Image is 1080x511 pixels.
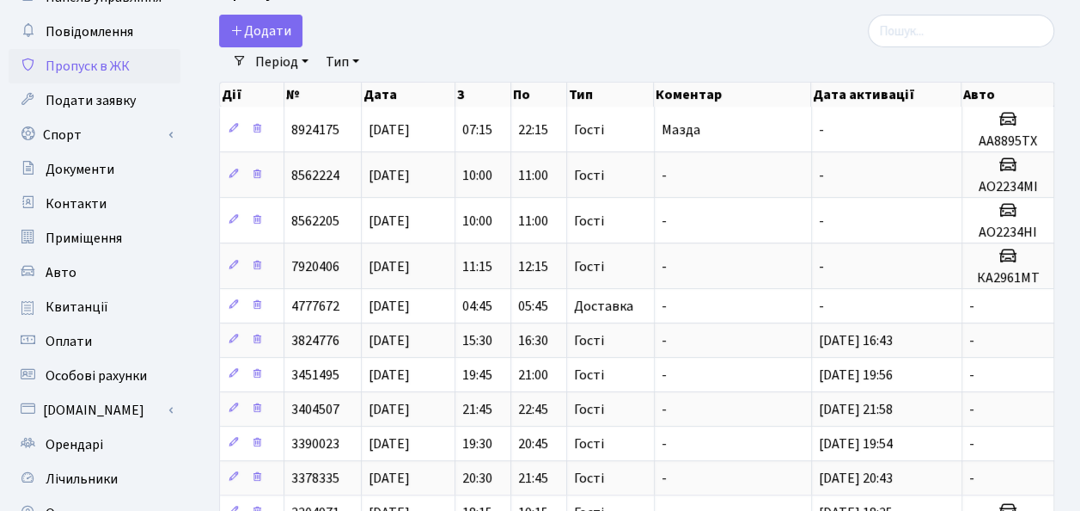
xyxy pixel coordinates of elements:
span: 20:30 [462,469,492,488]
a: Авто [9,255,180,290]
span: [DATE] 19:56 [819,366,893,385]
span: [DATE] [369,166,410,185]
th: Авто [961,83,1053,107]
span: Мазда [662,120,700,139]
span: - [819,257,824,276]
span: 11:00 [518,166,548,185]
th: По [511,83,567,107]
span: Повідомлення [46,22,133,41]
h5: АО2234МІ [969,179,1046,195]
th: Дата [362,83,455,107]
span: [DATE] [369,331,410,350]
span: 11:00 [518,212,548,231]
span: 10:00 [462,166,492,185]
h5: АО2234НІ [969,225,1046,241]
span: - [662,257,667,276]
span: Гості [574,403,604,416]
span: - [969,434,974,453]
span: [DATE] [369,297,410,316]
span: 3824776 [291,331,339,350]
span: - [662,366,667,385]
span: - [662,212,667,231]
span: 10:00 [462,212,492,231]
span: 22:15 [518,120,548,139]
a: Тип [319,47,366,77]
span: 04:45 [462,297,492,316]
span: 3378335 [291,469,339,488]
span: - [819,120,824,139]
span: Оплати [46,332,92,351]
span: Гості [574,437,604,451]
span: Контакти [46,194,107,213]
span: 3390023 [291,434,339,453]
span: 19:45 [462,366,492,385]
span: 07:15 [462,120,492,139]
span: 3451495 [291,366,339,385]
a: Орендарі [9,428,180,462]
span: - [969,469,974,488]
th: Коментар [654,83,811,107]
span: - [969,400,974,419]
span: 12:15 [518,257,548,276]
span: [DATE] [369,366,410,385]
span: Документи [46,160,114,179]
span: 05:45 [518,297,548,316]
a: Повідомлення [9,15,180,49]
span: [DATE] 20:43 [819,469,893,488]
span: 8562224 [291,166,339,185]
span: 11:15 [462,257,492,276]
span: [DATE] [369,212,410,231]
span: 20:45 [518,434,548,453]
span: 8562205 [291,212,339,231]
a: [DOMAIN_NAME] [9,393,180,428]
span: - [662,297,667,316]
span: 7920406 [291,257,339,276]
span: Квитанції [46,298,108,317]
th: Тип [567,83,654,107]
span: Подати заявку [46,91,136,110]
h5: АА8895ТХ [969,133,1046,150]
span: - [662,400,667,419]
a: Пропуск в ЖК [9,49,180,83]
span: 16:30 [518,331,548,350]
span: Гості [574,123,604,137]
a: Приміщення [9,221,180,255]
span: Гості [574,169,604,182]
span: [DATE] 19:54 [819,434,893,453]
span: 8924175 [291,120,339,139]
input: Пошук... [868,15,1054,47]
span: Орендарі [46,435,103,454]
span: 21:00 [518,366,548,385]
a: Лічильники [9,462,180,496]
span: Гості [574,214,604,228]
a: Квитанції [9,290,180,324]
span: - [662,434,667,453]
span: - [969,331,974,350]
a: Особові рахунки [9,359,180,393]
span: - [969,366,974,385]
a: Спорт [9,118,180,152]
a: Подати заявку [9,83,180,118]
span: - [819,297,824,316]
span: [DATE] 21:58 [819,400,893,419]
a: Додати [219,15,302,47]
span: Додати [230,22,291,40]
span: Гості [574,368,604,382]
span: Пропуск в ЖК [46,57,130,76]
a: Оплати [9,324,180,359]
span: 15:30 [462,331,492,350]
span: 21:45 [518,469,548,488]
span: - [662,166,667,185]
span: 19:30 [462,434,492,453]
span: Гості [574,471,604,485]
span: [DATE] [369,400,410,419]
th: Дії [220,83,284,107]
th: З [455,83,511,107]
span: 22:45 [518,400,548,419]
span: Авто [46,263,76,282]
span: Лічильники [46,470,118,489]
span: - [969,297,974,316]
span: - [819,212,824,231]
span: 3404507 [291,400,339,419]
span: Особові рахунки [46,366,147,385]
